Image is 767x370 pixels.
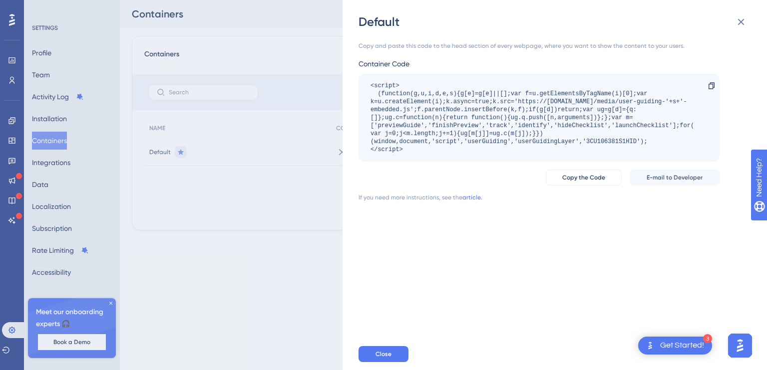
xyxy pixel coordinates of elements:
[359,193,462,201] div: If you need more instructions, see the
[462,193,482,201] a: article.
[359,58,720,70] div: Container Code
[359,346,408,362] button: Close
[725,331,755,361] iframe: UserGuiding AI Assistant Launcher
[562,174,605,182] span: Copy the Code
[23,2,62,14] span: Need Help?
[359,14,753,30] div: Default
[376,350,391,358] span: Close
[703,334,712,343] div: 3
[371,82,698,154] div: <script> (function(g,u,i,d,e,s){g[e]=g[e]||[];var f=u.getElementsByTagName(i)[0];var k=u.createEl...
[644,340,656,352] img: launcher-image-alternative-text
[630,170,720,185] button: E-mail to Developer
[660,340,704,351] div: Get Started!
[647,174,703,182] span: E-mail to Developer
[359,42,720,50] div: Copy and paste this code to the head section of every webpage, where you want to show the content...
[546,170,622,185] button: Copy the Code
[638,337,712,355] div: Open Get Started! checklist, remaining modules: 3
